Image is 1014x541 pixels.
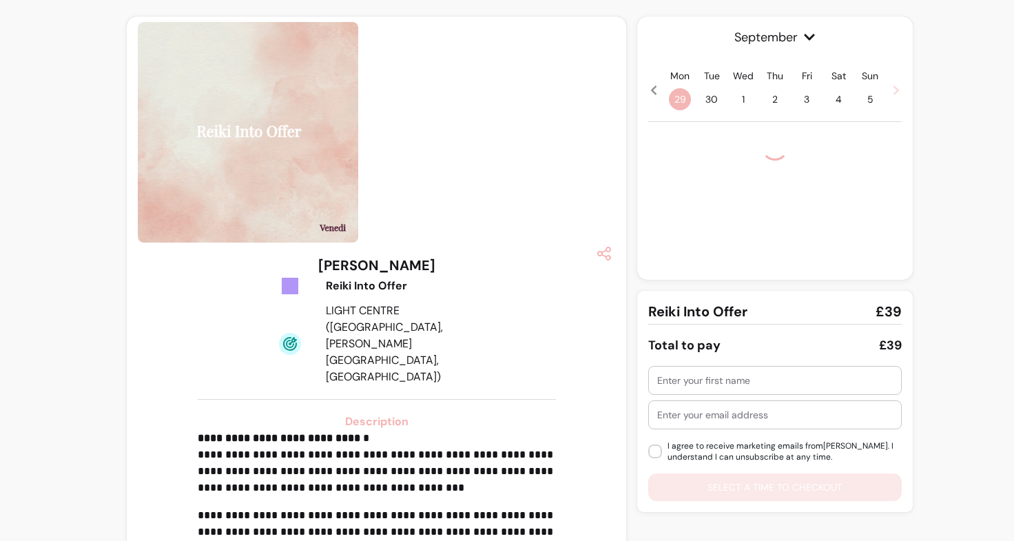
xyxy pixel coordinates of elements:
[701,88,723,110] span: 30
[704,69,720,83] p: Tue
[827,88,849,110] span: 4
[767,69,783,83] p: Thu
[198,414,556,430] h3: Description
[831,69,846,83] p: Sat
[326,278,493,294] div: Reiki Into Offer
[761,133,789,161] div: Loading
[279,275,301,297] img: Tickets Icon
[326,303,493,385] div: LIGHT CENTRE ([GEOGRAPHIC_DATA], [PERSON_NAME][GEOGRAPHIC_DATA], [GEOGRAPHIC_DATA])
[879,336,902,355] div: £39
[648,28,902,47] span: September
[318,256,435,275] h3: [PERSON_NAME]
[796,88,818,110] span: 3
[862,69,878,83] p: Sun
[876,302,902,321] span: £39
[670,69,690,83] p: Mon
[657,408,893,422] input: Enter your email address
[733,69,754,83] p: Wed
[648,302,747,321] span: Reiki Into Offer
[732,88,754,110] span: 1
[764,88,786,110] span: 2
[657,374,893,387] input: Enter your first name
[802,69,812,83] p: Fri
[859,88,881,110] span: 5
[138,22,358,243] img: https://d3pz9znudhj10h.cloudfront.net/abefd146-383a-475f-9682-23070ea181f8
[648,336,721,355] div: Total to pay
[669,88,691,110] span: 29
